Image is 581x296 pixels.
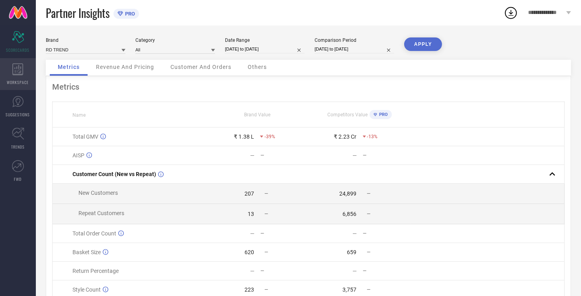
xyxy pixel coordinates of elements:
[340,190,357,197] div: 24,899
[244,112,270,118] span: Brand Value
[96,64,154,70] span: Revenue And Pricing
[46,5,110,21] span: Partner Insights
[404,37,442,51] button: APPLY
[248,64,267,70] span: Others
[367,249,371,255] span: —
[315,45,394,53] input: Select comparison period
[72,112,86,118] span: Name
[377,112,388,117] span: PRO
[260,268,308,274] div: —
[11,144,25,150] span: TRENDS
[315,37,394,43] div: Comparison Period
[72,152,84,159] span: AISP
[72,133,98,140] span: Total GMV
[327,112,368,118] span: Competitors Value
[72,249,101,255] span: Basket Size
[225,45,305,53] input: Select date range
[135,37,215,43] div: Category
[353,152,357,159] div: —
[347,249,357,255] div: 659
[260,153,308,158] div: —
[6,112,30,118] span: SUGGESTIONS
[250,152,254,159] div: —
[363,231,411,236] div: —
[353,268,357,274] div: —
[245,249,254,255] div: 620
[334,133,357,140] div: ₹ 2.23 Cr
[260,231,308,236] div: —
[504,6,518,20] div: Open download list
[363,268,411,274] div: —
[343,211,357,217] div: 6,856
[245,190,254,197] div: 207
[6,47,30,53] span: SCORECARDS
[7,79,29,85] span: WORKSPACE
[52,82,565,92] div: Metrics
[72,268,119,274] span: Return Percentage
[248,211,254,217] div: 13
[245,286,254,293] div: 223
[170,64,231,70] span: Customer And Orders
[367,287,371,292] span: —
[264,249,268,255] span: —
[250,230,254,237] div: —
[72,230,116,237] span: Total Order Count
[46,37,125,43] div: Brand
[72,286,101,293] span: Style Count
[343,286,357,293] div: 3,757
[78,210,124,216] span: Repeat Customers
[78,190,118,196] span: New Customers
[234,133,254,140] div: ₹ 1.38 L
[264,191,268,196] span: —
[353,230,357,237] div: —
[264,211,268,217] span: —
[250,268,254,274] div: —
[14,176,22,182] span: FWD
[367,211,371,217] span: —
[225,37,305,43] div: Date Range
[264,287,268,292] span: —
[58,64,80,70] span: Metrics
[363,153,411,158] div: —
[367,191,371,196] span: —
[264,134,275,139] span: -39%
[367,134,378,139] span: -13%
[72,171,156,177] span: Customer Count (New vs Repeat)
[123,11,135,17] span: PRO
